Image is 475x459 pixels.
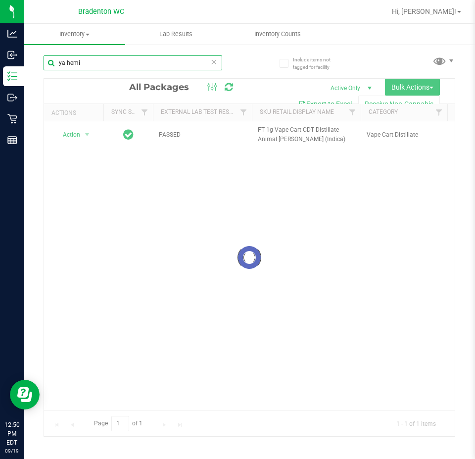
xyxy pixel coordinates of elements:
[7,93,17,102] inline-svg: Outbound
[7,71,17,81] inline-svg: Inventory
[7,29,17,39] inline-svg: Analytics
[7,50,17,60] inline-svg: Inbound
[146,30,206,39] span: Lab Results
[4,420,19,447] p: 12:50 PM EDT
[24,30,125,39] span: Inventory
[293,56,342,71] span: Include items not tagged for facility
[7,135,17,145] inline-svg: Reports
[24,24,125,45] a: Inventory
[241,30,314,39] span: Inventory Counts
[7,114,17,124] inline-svg: Retail
[10,380,40,409] iframe: Resource center
[44,55,222,70] input: Search Package ID, Item Name, SKU, Lot or Part Number...
[210,55,217,68] span: Clear
[392,7,456,15] span: Hi, [PERSON_NAME]!
[125,24,227,45] a: Lab Results
[78,7,124,16] span: Bradenton WC
[227,24,328,45] a: Inventory Counts
[4,447,19,455] p: 09/19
